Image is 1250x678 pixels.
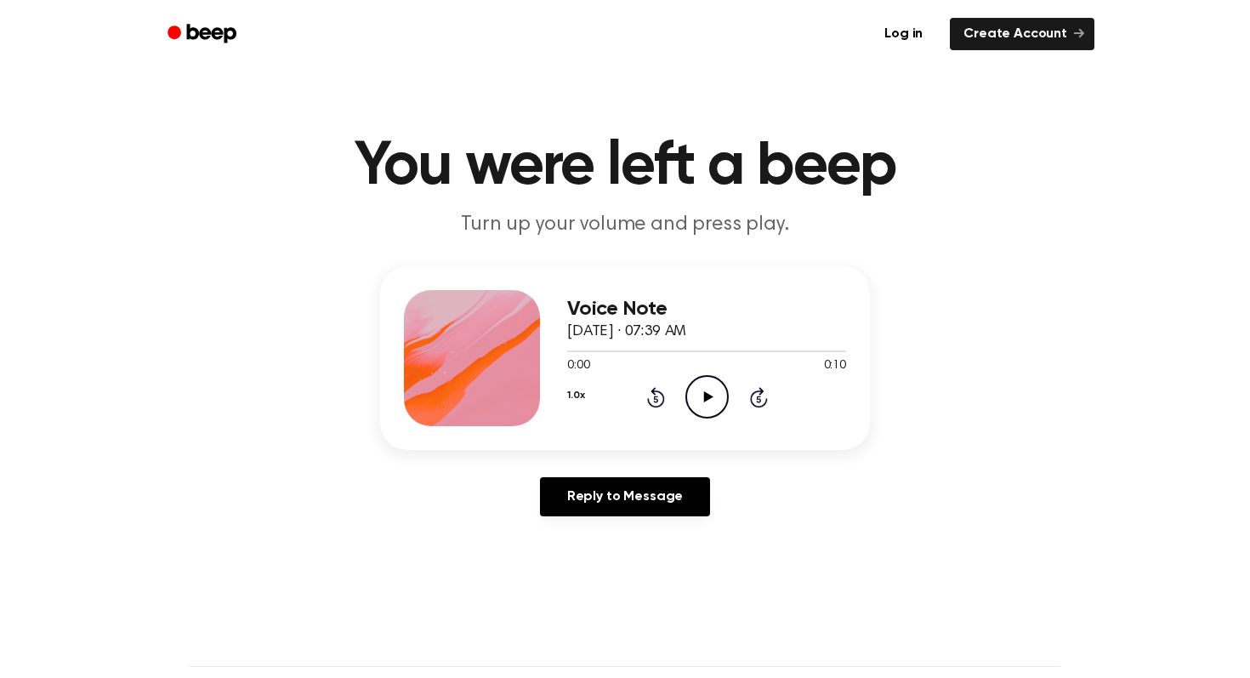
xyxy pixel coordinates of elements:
h1: You were left a beep [190,136,1060,197]
span: 0:00 [567,357,589,375]
span: 0:10 [824,357,846,375]
span: [DATE] · 07:39 AM [567,324,686,339]
a: Log in [867,14,940,54]
button: 1.0x [567,381,584,410]
a: Reply to Message [540,477,710,516]
h3: Voice Note [567,298,846,321]
a: Create Account [950,18,1094,50]
a: Beep [156,18,252,51]
p: Turn up your volume and press play. [298,211,952,239]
